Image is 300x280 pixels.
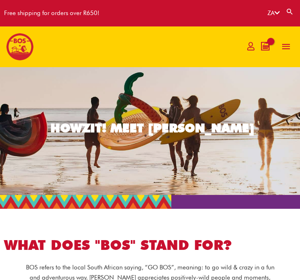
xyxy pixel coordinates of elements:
[261,42,270,50] a: View Shopping Cart, empty
[50,122,255,134] div: HOWZIT! MEET [PERSON_NAME]
[4,4,99,22] div: Free shipping for orders over R650!
[6,33,34,61] img: BOS logo finals-200px
[4,235,296,255] h1: WHAT DOES "BOS" STAND FOR?
[268,9,280,17] a: ZA
[286,8,294,15] a: Search button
